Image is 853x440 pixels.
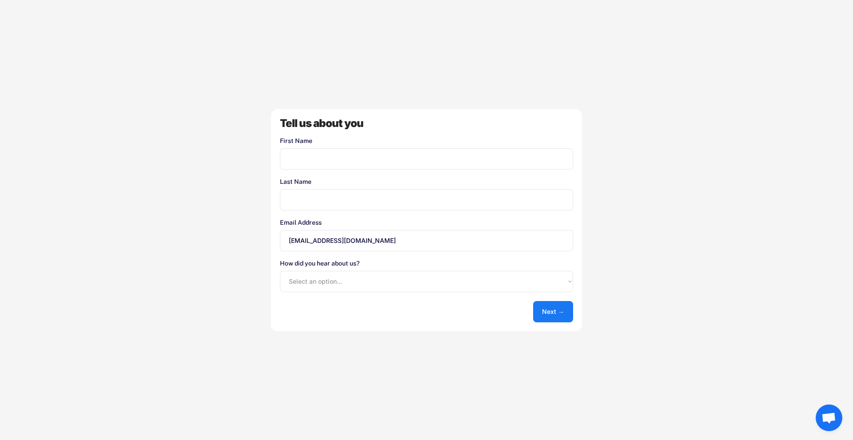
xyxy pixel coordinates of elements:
div: Last Name [280,178,573,185]
div: Open chat [816,404,842,431]
div: First Name [280,138,573,144]
div: Email Address [280,219,573,226]
button: Next → [533,301,573,322]
input: Your email address [280,230,573,251]
div: How did you hear about us? [280,260,573,266]
div: Tell us about you [280,118,573,129]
